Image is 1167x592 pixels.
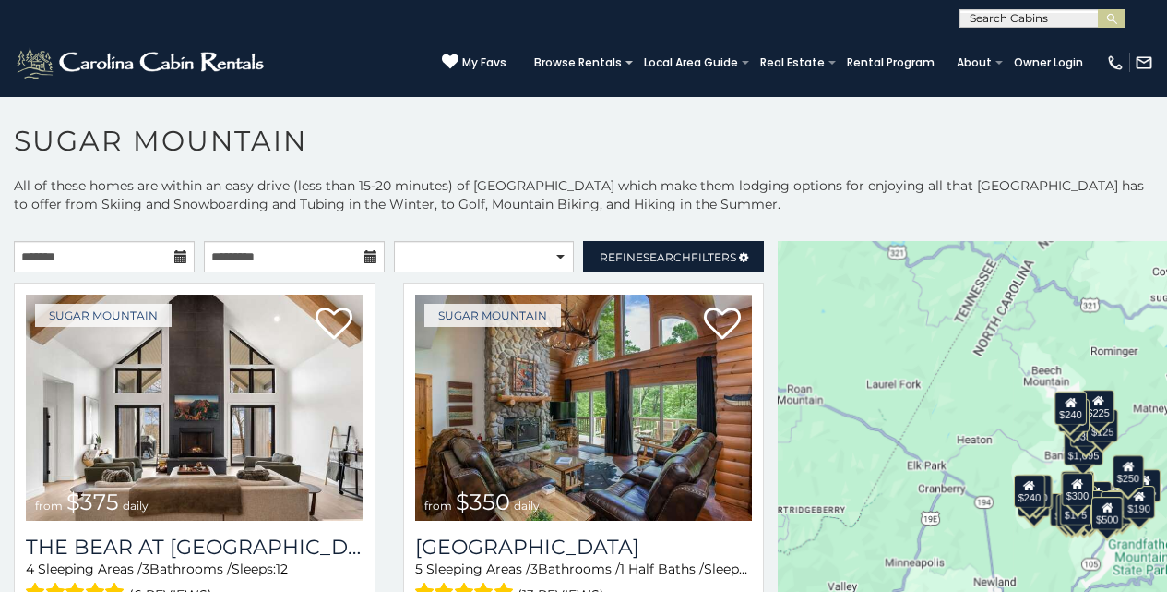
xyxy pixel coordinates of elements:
[1106,54,1125,72] img: phone-regular-white.png
[600,250,736,264] span: Refine Filters
[704,306,741,344] a: Add to favorites
[1101,491,1132,525] div: $195
[748,561,760,577] span: 12
[415,561,423,577] span: 5
[643,250,691,264] span: Search
[66,489,119,515] span: $375
[14,44,269,81] img: White-1-2.png
[514,499,540,513] span: daily
[415,295,753,521] img: Grouse Moor Lodge
[838,50,944,76] a: Rental Program
[1064,432,1104,465] div: $1,095
[26,561,34,577] span: 4
[456,489,510,515] span: $350
[1091,497,1123,530] div: $500
[424,499,452,513] span: from
[123,499,149,513] span: daily
[1061,471,1092,504] div: $190
[530,561,538,577] span: 3
[424,304,561,327] a: Sugar Mountain
[26,535,363,560] h3: The Bear At Sugar Mountain
[1060,492,1091,526] div: $175
[525,50,631,76] a: Browse Rentals
[26,295,363,521] img: The Bear At Sugar Mountain
[1056,494,1088,527] div: $155
[35,499,63,513] span: from
[35,304,172,327] a: Sugar Mountain
[1123,486,1154,519] div: $190
[1014,475,1045,508] div: $240
[316,306,352,344] a: Add to favorites
[415,535,753,560] a: [GEOGRAPHIC_DATA]
[751,50,834,76] a: Real Estate
[1062,473,1093,506] div: $300
[583,241,764,272] a: RefineSearchFilters
[947,50,1001,76] a: About
[1087,409,1118,442] div: $125
[415,535,753,560] h3: Grouse Moor Lodge
[276,561,288,577] span: 12
[620,561,704,577] span: 1 Half Baths /
[1005,50,1092,76] a: Owner Login
[635,50,747,76] a: Local Area Guide
[1082,390,1113,423] div: $225
[1135,54,1153,72] img: mail-regular-white.png
[1080,481,1112,514] div: $200
[142,561,149,577] span: 3
[26,535,363,560] a: The Bear At [GEOGRAPHIC_DATA]
[1054,392,1086,425] div: $240
[462,54,506,71] span: My Favs
[415,295,753,521] a: Grouse Moor Lodge from $350 daily
[442,54,506,72] a: My Favs
[1129,469,1161,502] div: $155
[1113,455,1144,489] div: $250
[26,295,363,521] a: The Bear At Sugar Mountain from $375 daily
